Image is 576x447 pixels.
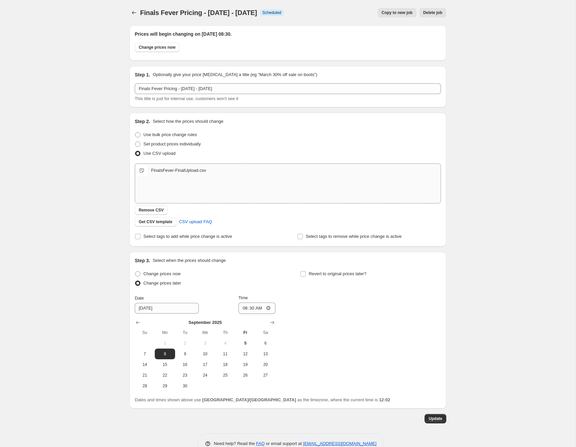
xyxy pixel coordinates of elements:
span: 24 [198,373,212,378]
span: Update [429,416,442,421]
span: Copy to new job [382,10,413,15]
p: Select how the prices should change [153,118,223,125]
span: 15 [157,362,172,367]
p: Select when the prices should change [153,257,226,264]
button: Price change jobs [129,8,139,17]
button: Wednesday September 3 2025 [195,338,215,349]
button: Sunday September 21 2025 [135,370,155,381]
button: Monday September 1 2025 [155,338,175,349]
span: 9 [178,351,192,357]
span: Use CSV upload [143,151,175,156]
b: [GEOGRAPHIC_DATA]/[GEOGRAPHIC_DATA] [202,397,296,402]
button: Friday September 12 2025 [235,349,255,359]
span: 11 [218,351,232,357]
span: Select tags to add while price change is active [143,234,232,239]
span: Time [238,295,248,300]
button: Show next month, October 2025 [267,318,277,327]
th: Thursday [215,327,235,338]
span: Mo [157,330,172,335]
span: 5 [238,341,253,346]
span: 27 [258,373,273,378]
span: Select tags to remove while price change is active [306,234,402,239]
h2: Prices will begin changing on [DATE] 08:30. [135,31,441,37]
div: FinalsFever-FinalUpload.csv [151,167,206,174]
input: 12:00 [238,303,276,314]
span: 23 [178,373,192,378]
span: 8 [157,351,172,357]
button: Sunday September 7 2025 [135,349,155,359]
span: Tu [178,330,192,335]
a: FAQ [256,441,265,446]
button: Tuesday September 2 2025 [175,338,195,349]
button: Remove CSV [135,205,168,215]
button: Today Friday September 5 2025 [235,338,255,349]
span: 25 [218,373,232,378]
button: Delete job [419,8,446,17]
button: Sunday September 14 2025 [135,359,155,370]
span: 22 [157,373,172,378]
span: Set product prices individually [143,141,201,146]
span: Delete job [423,10,442,15]
span: 16 [178,362,192,367]
button: Saturday September 27 2025 [255,370,275,381]
span: Change prices later [143,281,181,286]
span: 3 [198,341,212,346]
button: Friday September 26 2025 [235,370,255,381]
button: Get CSV template [135,217,176,227]
span: Finals Fever Pricing - [DATE] - [DATE] [140,9,257,16]
span: 21 [137,373,152,378]
button: Saturday September 20 2025 [255,359,275,370]
span: Scheduled [262,10,281,15]
span: Su [137,330,152,335]
button: Tuesday September 23 2025 [175,370,195,381]
button: Monday September 15 2025 [155,359,175,370]
button: Thursday September 25 2025 [215,370,235,381]
button: Saturday September 6 2025 [255,338,275,349]
span: Change prices now [139,45,175,50]
span: or email support at [265,441,303,446]
button: Tuesday September 9 2025 [175,349,195,359]
span: Use bulk price change rules [143,132,197,137]
th: Wednesday [195,327,215,338]
button: Thursday September 4 2025 [215,338,235,349]
th: Tuesday [175,327,195,338]
button: Thursday September 11 2025 [215,349,235,359]
a: CSV upload FAQ [175,216,216,227]
span: Sa [258,330,273,335]
a: [EMAIL_ADDRESS][DOMAIN_NAME] [303,441,377,446]
h2: Step 2. [135,118,150,125]
button: Tuesday September 30 2025 [175,381,195,391]
span: 4 [218,341,232,346]
span: 30 [178,383,192,389]
input: 30% off holiday sale [135,83,441,94]
button: Wednesday September 17 2025 [195,359,215,370]
th: Sunday [135,327,155,338]
span: 10 [198,351,212,357]
span: Need help? Read the [214,441,256,446]
span: 14 [137,362,152,367]
span: Remove CSV [139,207,164,213]
span: 2 [178,341,192,346]
input: 9/5/2025 [135,303,199,314]
h2: Step 3. [135,257,150,264]
span: Change prices now [143,271,180,276]
span: 17 [198,362,212,367]
span: 29 [157,383,172,389]
span: 6 [258,341,273,346]
th: Saturday [255,327,275,338]
button: Wednesday September 10 2025 [195,349,215,359]
button: Copy to new job [378,8,417,17]
span: This title is just for internal use, customers won't see it [135,96,238,101]
span: CSV upload FAQ [179,218,212,225]
span: We [198,330,212,335]
button: Friday September 19 2025 [235,359,255,370]
button: Saturday September 13 2025 [255,349,275,359]
span: 19 [238,362,253,367]
b: 12:02 [379,397,390,402]
span: Dates and times shown above use as the timezone, where the current time is [135,397,390,402]
span: 1 [157,341,172,346]
span: Th [218,330,232,335]
span: 20 [258,362,273,367]
span: 13 [258,351,273,357]
button: Sunday September 28 2025 [135,381,155,391]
